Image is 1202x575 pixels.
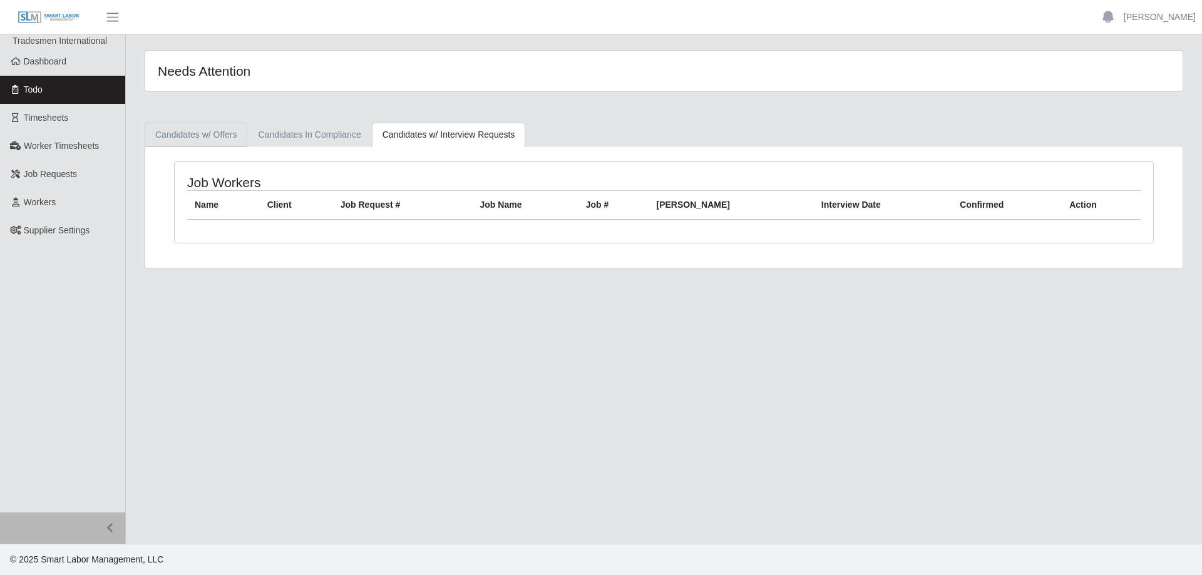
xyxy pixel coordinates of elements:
[372,123,526,147] a: Candidates w/ Interview Requests
[24,113,69,123] span: Timesheets
[473,191,578,220] th: Job Name
[578,191,649,220] th: Job #
[158,63,568,79] h4: Needs Attention
[814,191,952,220] th: Interview Date
[24,225,90,235] span: Supplier Settings
[13,36,107,46] span: Tradesmen International
[10,554,163,564] span: © 2025 Smart Labor Management, LLC
[18,11,80,24] img: SLM Logo
[24,197,56,207] span: Workers
[24,169,78,179] span: Job Requests
[333,191,473,220] th: Job Request #
[187,175,573,190] h4: Job Workers
[247,123,371,147] a: Candidates In Compliance
[187,191,260,220] th: Name
[145,123,247,147] a: Candidates w/ Offers
[260,191,333,220] th: Client
[1124,11,1196,24] a: [PERSON_NAME]
[952,191,1062,220] th: Confirmed
[24,56,67,66] span: Dashboard
[1062,191,1141,220] th: Action
[24,141,99,151] span: Worker Timesheets
[24,84,43,94] span: Todo
[649,191,814,220] th: [PERSON_NAME]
